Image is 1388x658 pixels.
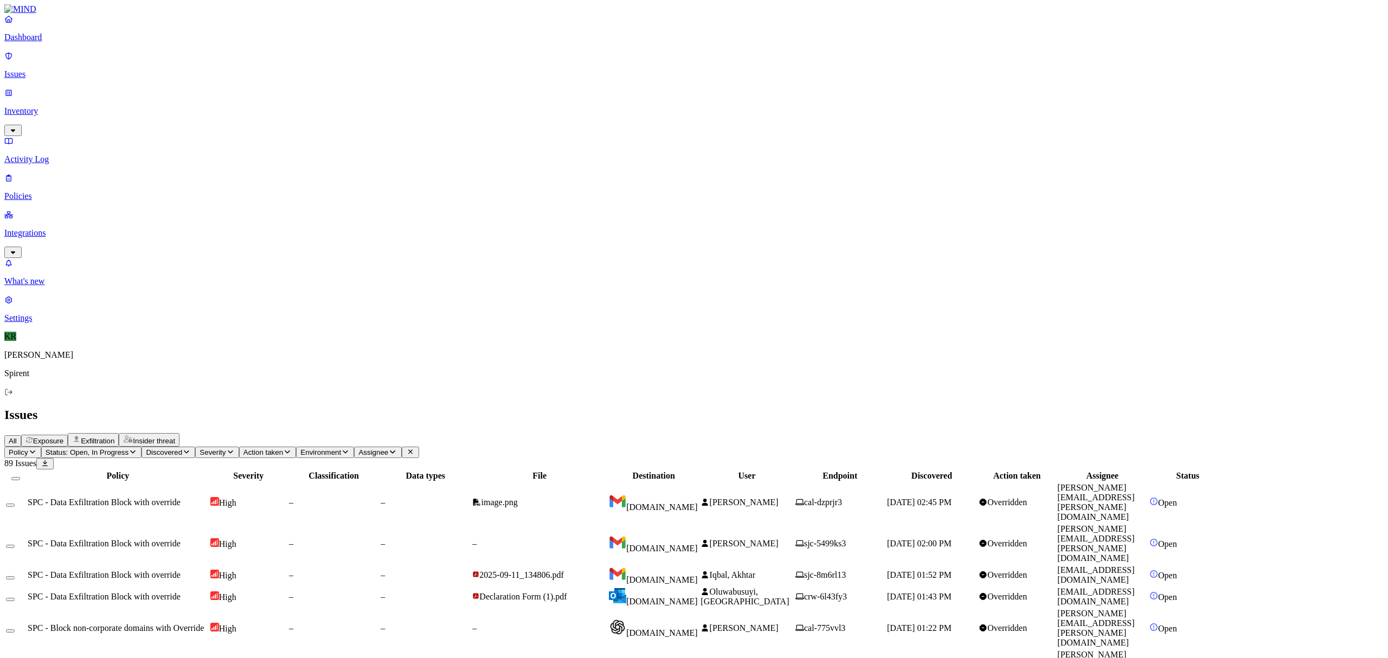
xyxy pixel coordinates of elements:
[4,459,36,468] span: 89 Issues
[11,477,20,480] button: Select all
[1057,524,1134,563] span: [PERSON_NAME][EMAIL_ADDRESS][PERSON_NAME][DOMAIN_NAME]
[219,592,236,602] span: High
[81,437,114,445] span: Exfiltration
[289,539,293,548] span: –
[472,592,479,599] img: adobe-pdf
[146,448,182,456] span: Discovered
[4,369,1384,378] p: Spirent
[4,332,16,341] span: KR
[472,623,477,633] span: –
[804,539,846,548] span: sjc-5499ks3
[210,591,219,600] img: severity-high
[1149,591,1158,600] img: status-open
[358,448,388,456] span: Assignee
[979,471,1055,481] div: Action taken
[28,592,181,601] span: SPC - Data Exfiltration Block with override
[6,504,15,507] button: Select row
[626,575,698,584] span: [DOMAIN_NAME]
[887,623,952,633] span: [DATE] 01:22 PM
[804,592,847,601] span: crw-6l43fy3
[133,437,175,445] span: Insider threat
[28,471,208,481] div: Policy
[1057,609,1134,647] span: [PERSON_NAME][EMAIL_ADDRESS][PERSON_NAME][DOMAIN_NAME]
[701,587,789,606] span: Oluwabusuyi, [GEOGRAPHIC_DATA]
[609,534,626,551] img: mail.google.com favicon
[987,539,1027,548] span: Overridden
[28,498,181,507] span: SPC - Data Exfiltration Block with override
[300,448,341,456] span: Environment
[472,471,607,481] div: File
[210,538,219,547] img: severity-high
[1149,623,1158,631] img: status-open
[6,545,15,548] button: Select row
[710,570,755,579] span: Iqbal, Akhtar
[1158,539,1177,549] span: Open
[210,623,219,631] img: severity-high
[887,592,952,601] span: [DATE] 01:43 PM
[987,498,1027,507] span: Overridden
[289,592,293,601] span: –
[210,570,219,578] img: severity-high
[4,106,1384,116] p: Inventory
[1158,624,1177,633] span: Open
[4,191,1384,201] p: Policies
[381,570,385,579] span: –
[6,629,15,633] button: Select row
[481,498,518,507] span: image.png
[609,493,626,510] img: mail.google.com favicon
[795,471,885,481] div: Endpoint
[9,448,28,456] span: Policy
[4,350,1384,360] p: [PERSON_NAME]
[28,570,181,579] span: SPC - Data Exfiltration Block with override
[381,539,385,548] span: –
[4,14,1384,42] a: Dashboard
[289,498,293,507] span: –
[1057,587,1134,606] span: [EMAIL_ADDRESS][DOMAIN_NAME]
[710,539,779,548] span: [PERSON_NAME]
[4,88,1384,134] a: Inventory
[381,623,385,633] span: –
[1149,570,1158,578] img: status-open
[804,623,845,633] span: cal-775vvl3
[210,471,287,481] div: Severity
[4,210,1384,256] a: Integrations
[609,565,626,583] img: mail.google.com favicon
[4,69,1384,79] p: Issues
[6,576,15,579] button: Select row
[381,498,385,507] span: –
[4,228,1384,238] p: Integrations
[4,258,1384,286] a: What's new
[710,623,779,633] span: [PERSON_NAME]
[1158,571,1177,580] span: Open
[200,448,226,456] span: Severity
[987,592,1027,601] span: Overridden
[219,539,236,549] span: High
[4,408,1384,422] h2: Issues
[626,502,698,512] span: [DOMAIN_NAME]
[1149,497,1158,506] img: status-open
[4,4,1384,14] a: MIND
[609,587,626,604] img: outlook.live.com favicon
[4,313,1384,323] p: Settings
[28,539,181,548] span: SPC - Data Exfiltration Block with override
[219,571,236,580] span: High
[219,624,236,633] span: High
[987,623,1027,633] span: Overridden
[4,154,1384,164] p: Activity Log
[887,471,976,481] div: Discovered
[804,570,846,579] span: sjc-8m6rl13
[1149,471,1226,481] div: Status
[4,295,1384,323] a: Settings
[479,592,567,601] span: Declaration Form (1).pdf
[4,51,1384,79] a: Issues
[289,623,293,633] span: –
[626,597,698,606] span: [DOMAIN_NAME]
[887,539,952,548] span: [DATE] 02:00 PM
[472,571,479,578] img: adobe-pdf
[28,623,204,633] span: SPC - Block non-corporate domains with Override
[701,471,793,481] div: User
[1149,538,1158,547] img: status-open
[33,437,63,445] span: Exposure
[46,448,128,456] span: Status: Open, In Progress
[4,4,36,14] img: MIND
